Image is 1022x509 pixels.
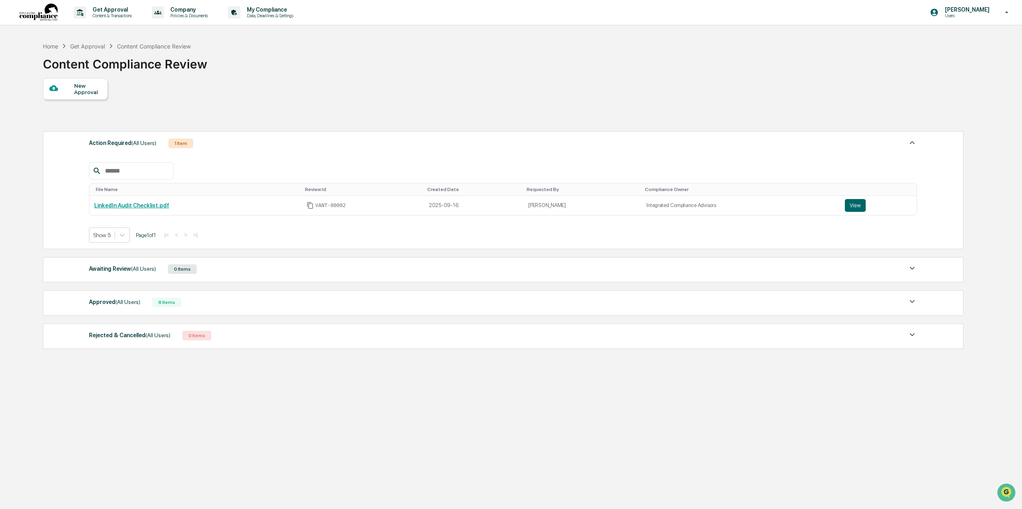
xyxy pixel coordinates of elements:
[240,13,297,18] p: Data, Deadlines & Settings
[43,50,207,71] div: Content Compliance Review
[66,101,99,109] span: Attestations
[240,6,297,13] p: My Compliance
[86,13,136,18] p: Content & Transactions
[86,6,136,13] p: Get Approval
[907,330,917,340] img: caret
[191,231,200,238] button: >|
[845,199,912,212] a: View
[168,139,193,148] div: 1 Item
[305,187,421,192] div: Toggle SortBy
[845,199,866,212] button: View
[96,187,298,192] div: Toggle SortBy
[43,43,58,50] div: Home
[427,187,520,192] div: Toggle SortBy
[8,61,22,76] img: 1746055101610-c473b297-6a78-478c-a979-82029cc54cd1
[173,231,181,238] button: <
[89,138,156,148] div: Action Required
[168,264,197,274] div: 0 Items
[136,232,156,238] span: Page 1 of 1
[164,13,212,18] p: Policies & Documents
[907,264,917,273] img: caret
[152,298,181,307] div: 8 Items
[523,196,642,215] td: [PERSON_NAME]
[70,43,105,50] div: Get Approval
[94,202,169,209] a: LinkedIn Audit Checklist.pdf
[80,136,97,142] span: Pylon
[16,116,50,124] span: Data Lookup
[8,17,146,30] p: How can we help?
[5,98,55,112] a: 🖐️Preclearance
[996,483,1018,504] iframe: Open customer support
[131,140,156,146] span: (All Users)
[16,101,52,109] span: Preclearance
[117,43,191,50] div: Content Compliance Review
[19,4,58,22] img: logo
[939,6,994,13] p: [PERSON_NAME]
[315,202,346,209] span: VANT-00002
[527,187,638,192] div: Toggle SortBy
[136,64,146,73] button: Start new chat
[645,187,837,192] div: Toggle SortBy
[182,231,190,238] button: >
[846,187,913,192] div: Toggle SortBy
[907,297,917,306] img: caret
[907,138,917,147] img: caret
[162,231,171,238] button: |<
[55,98,103,112] a: 🗄️Attestations
[89,330,170,340] div: Rejected & Cancelled
[5,113,54,127] a: 🔎Data Lookup
[27,69,101,76] div: We're available if you need us!
[89,297,140,307] div: Approved
[164,6,212,13] p: Company
[939,13,994,18] p: Users
[182,331,211,340] div: 0 Items
[307,202,314,209] span: Copy Id
[89,264,156,274] div: Awaiting Review
[424,196,523,215] td: 2025-09-16
[145,332,170,338] span: (All Users)
[57,135,97,142] a: Powered byPylon
[58,102,65,108] div: 🗄️
[27,61,131,69] div: Start new chat
[8,117,14,123] div: 🔎
[8,102,14,108] div: 🖐️
[74,82,101,95] div: New Approval
[131,266,156,272] span: (All Users)
[115,299,140,305] span: (All Users)
[642,196,840,215] td: Integrated Compliance Advisors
